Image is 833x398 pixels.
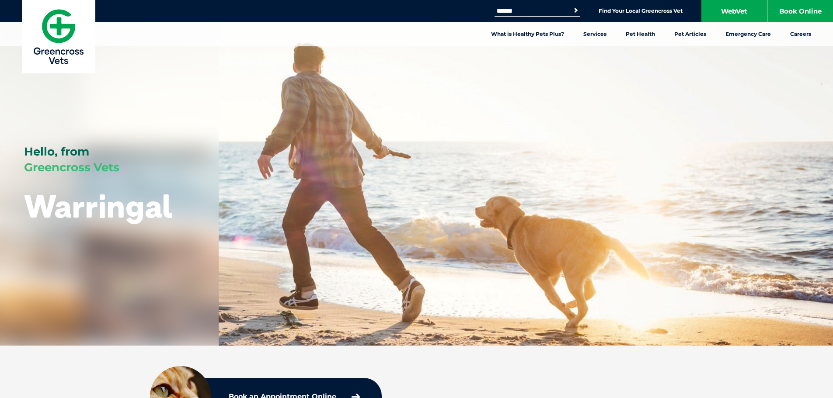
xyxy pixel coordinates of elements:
[599,7,683,14] a: Find Your Local Greencross Vet
[716,22,781,46] a: Emergency Care
[481,22,574,46] a: What is Healthy Pets Plus?
[665,22,716,46] a: Pet Articles
[24,160,119,174] span: Greencross Vets
[616,22,665,46] a: Pet Health
[24,145,89,159] span: Hello, from
[572,6,580,15] button: Search
[24,189,173,223] h1: Warringal
[574,22,616,46] a: Services
[781,22,821,46] a: Careers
